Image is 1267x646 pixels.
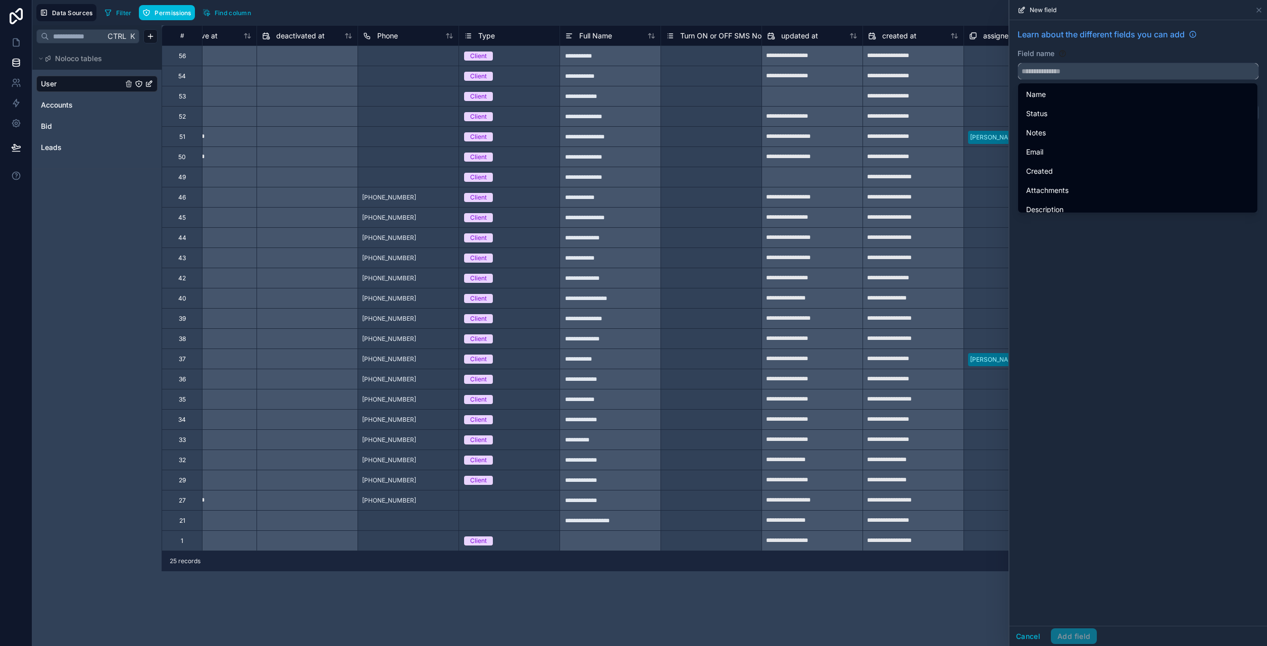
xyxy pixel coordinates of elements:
a: Leads [41,142,123,153]
span: New field [1030,6,1056,14]
span: [PHONE_NUMBER] [362,496,416,505]
div: Client [470,132,487,141]
span: [PHONE_NUMBER] [362,315,416,323]
span: Description [1026,204,1063,216]
div: Client [470,92,487,101]
div: Client [470,456,487,465]
span: [PHONE_NUMBER] [362,294,416,303]
div: 35 [179,395,186,404]
div: Client [470,254,487,263]
div: Client [470,112,487,121]
div: 37 [179,355,186,363]
a: Learn about the different fields you can add [1018,28,1197,40]
a: Accounts [41,100,123,110]
div: Client [470,476,487,485]
button: Permissions [139,5,194,20]
span: Turn ON or OFF SMS Notifications [680,31,793,41]
span: Email [1026,146,1043,158]
div: Client [470,153,487,162]
div: 34 [178,416,186,424]
div: 32 [179,456,186,464]
span: Permissions [155,9,191,17]
span: 25 records [170,557,200,565]
button: Find column [199,5,255,20]
span: Type [478,31,495,41]
span: Filter [116,9,132,17]
div: 29 [179,476,186,484]
span: Find column [215,9,251,17]
div: 51 [179,133,185,141]
span: assigned to collection [983,31,1055,41]
span: Name [1026,88,1046,101]
span: [PHONE_NUMBER] [362,355,416,363]
div: [PERSON_NAME] [970,355,1019,364]
div: 42 [178,274,186,282]
button: Noloco tables [36,52,151,66]
span: [PHONE_NUMBER] [362,456,416,464]
span: [PHONE_NUMBER] [362,436,416,444]
span: Created [1026,165,1053,177]
button: Cancel [1009,628,1047,644]
div: Client [470,536,487,545]
div: Client [470,334,487,343]
a: Bid [41,121,123,131]
div: Client [470,415,487,424]
span: [PHONE_NUMBER] [362,234,416,242]
div: 53 [179,92,186,101]
div: [PERSON_NAME] [970,133,1019,142]
div: 46 [178,193,186,202]
span: Leads [41,142,62,153]
span: Status [1026,108,1047,120]
span: Bid [41,121,52,131]
div: Client [470,395,487,404]
div: 54 [178,72,186,80]
div: 56 [179,52,186,60]
div: 1 [181,537,183,545]
div: 39 [179,315,186,323]
a: Permissions [139,5,198,20]
div: Client [470,314,487,323]
div: 21 [179,517,185,525]
button: Filter [100,5,135,20]
div: Client [470,52,487,61]
span: Noloco tables [55,54,102,64]
span: [PHONE_NUMBER] [362,375,416,383]
span: User [41,79,57,89]
div: Client [470,274,487,283]
span: Phone [377,31,398,41]
div: Client [470,233,487,242]
div: Leads [36,139,158,156]
div: 45 [178,214,186,222]
span: Notes [1026,127,1046,139]
span: Learn about the different fields you can add [1018,28,1185,40]
div: 44 [178,234,186,242]
div: Client [470,435,487,444]
a: User [41,79,123,89]
div: Client [470,193,487,202]
span: [PHONE_NUMBER] [362,254,416,262]
div: 38 [179,335,186,343]
span: Accounts [41,100,73,110]
div: Client [470,72,487,81]
span: Attachments [1026,184,1069,196]
div: 27 [179,496,186,505]
span: deactivated at [276,31,325,41]
div: Client [470,213,487,222]
span: created at [882,31,917,41]
div: Client [470,173,487,182]
span: updated at [781,31,818,41]
div: # [170,32,194,39]
div: 49 [178,173,186,181]
label: Field name [1018,48,1054,59]
div: 36 [179,375,186,383]
div: 40 [178,294,186,303]
div: 33 [179,436,186,444]
span: Data Sources [52,9,93,17]
span: [PHONE_NUMBER] [362,274,416,282]
button: Data Sources [36,4,96,21]
span: [PHONE_NUMBER] [362,416,416,424]
span: [PHONE_NUMBER] [362,193,416,202]
div: Client [470,375,487,384]
div: Client [470,355,487,364]
span: Full Name [579,31,612,41]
